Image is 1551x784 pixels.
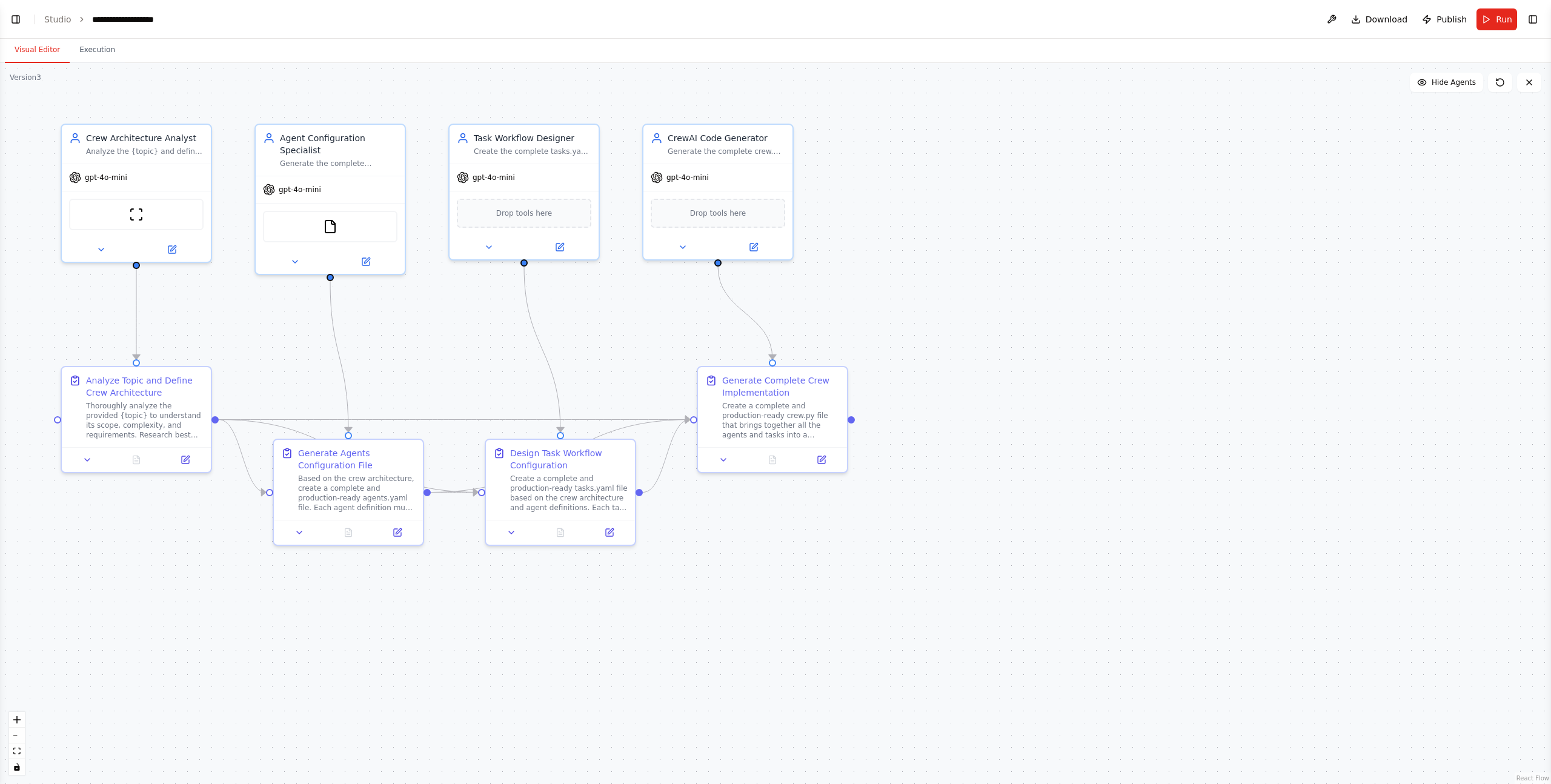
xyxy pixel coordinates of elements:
div: CrewAI Code GeneratorGenerate the complete crew.py file with proper imports, crew instantiation, ... [642,124,794,261]
button: zoom in [9,712,25,728]
button: Open in side panel [164,453,206,467]
button: toggle interactivity [9,759,25,775]
div: Generate Agents Configuration FileBased on the crew architecture, create a complete and productio... [273,439,424,546]
g: Edge from f8e04a3e-d8a7-48f3-accd-e788d0032da2 to 5999ecf0-6611-40c3-b318-2c566985c698 [431,487,478,499]
div: Version 3 [10,73,41,82]
button: Open in side panel [800,453,842,467]
div: Generate the complete crew.py file with proper imports, crew instantiation, agent and task wiring... [668,147,785,156]
g: Edge from 5999ecf0-6611-40c3-b318-2c566985c698 to ee827fd6-e8bc-456c-a1b1-ec11e144dce0 [643,414,690,499]
g: Edge from 2458e10e-4fc5-4019-ba3a-378f9f88c2c4 to f8e04a3e-d8a7-48f3-accd-e788d0032da2 [324,281,354,432]
button: Publish [1417,8,1472,30]
button: Show left sidebar [7,11,24,28]
div: Agent Configuration Specialist [280,132,397,156]
button: Open in side panel [719,240,788,254]
div: Create a complete and production-ready crew.py file that brings together all the agents and tasks... [722,401,840,440]
button: Visual Editor [5,38,70,63]
div: Generate the complete agents.yaml file with properly formatted agent definitions including roles,... [280,159,397,168]
button: fit view [9,743,25,759]
span: Drop tools here [690,207,746,219]
button: Execution [70,38,125,63]
span: gpt-4o-mini [666,173,709,182]
div: Agent Configuration SpecialistGenerate the complete agents.yaml file with properly formatted agen... [254,124,406,275]
g: Edge from f8e04a3e-d8a7-48f3-accd-e788d0032da2 to ee827fd6-e8bc-456c-a1b1-ec11e144dce0 [431,414,690,499]
span: gpt-4o-mini [85,173,127,182]
a: React Flow attribution [1516,775,1549,782]
button: Open in side panel [525,240,594,254]
div: Analyze Topic and Define Crew Architecture [86,374,204,399]
button: No output available [535,525,586,540]
g: Edge from 7503937d-9ed4-4105-86a2-4c2a87ab7b08 to ee827fd6-e8bc-456c-a1b1-ec11e144dce0 [219,414,690,426]
div: Task Workflow DesignerCreate the complete tasks.yaml file with well-structured task definitions, ... [448,124,600,261]
div: Create the complete tasks.yaml file with well-structured task definitions, clear descriptions, ex... [474,147,591,156]
button: Download [1346,8,1413,30]
button: Open in side panel [376,525,418,540]
div: Crew Architecture Analyst [86,132,204,144]
span: Publish [1436,13,1467,25]
g: Edge from 114ba9d2-0712-4647-9100-7d6e5c9c1c2c to 7503937d-9ed4-4105-86a2-4c2a87ab7b08 [130,269,142,359]
button: Open in side panel [588,525,630,540]
button: No output available [747,453,799,467]
div: Analyze the {topic} and define the optimal crew architecture including the number of agents neede... [86,147,204,156]
img: FileReadTool [323,219,337,234]
div: Generate Complete Crew ImplementationCreate a complete and production-ready crew.py file that bri... [697,366,848,473]
div: Design Task Workflow ConfigurationCreate a complete and production-ready tasks.yaml file based on... [485,439,636,546]
span: Run [1496,13,1512,25]
img: ScrapeWebsiteTool [129,207,144,222]
button: No output available [323,525,374,540]
g: Edge from 76d2df65-c6b2-444d-9a08-9c83a260a50a to 5999ecf0-6611-40c3-b318-2c566985c698 [518,267,566,432]
span: Download [1366,13,1408,25]
div: React Flow controls [9,712,25,775]
a: Studio [44,15,71,24]
button: Hide Agents [1410,73,1483,92]
div: Based on the crew architecture, create a complete and production-ready agents.yaml file. Each age... [298,474,416,513]
div: Thoroughly analyze the provided {topic} to understand its scope, complexity, and requirements. Re... [86,401,204,440]
div: Task Workflow Designer [474,132,591,144]
button: Open in side panel [331,254,400,269]
button: Run [1476,8,1517,30]
button: Show right sidebar [1524,11,1541,28]
div: Crew Architecture AnalystAnalyze the {topic} and define the optimal crew architecture including t... [61,124,212,263]
span: gpt-4o-mini [473,173,515,182]
div: Create a complete and production-ready tasks.yaml file based on the crew architecture and agent d... [510,474,628,513]
g: Edge from 7503937d-9ed4-4105-86a2-4c2a87ab7b08 to f8e04a3e-d8a7-48f3-accd-e788d0032da2 [219,414,266,499]
span: gpt-4o-mini [279,185,321,194]
div: Generate Complete Crew Implementation [722,374,840,399]
span: Hide Agents [1432,78,1476,87]
button: Open in side panel [138,242,206,257]
div: CrewAI Code Generator [668,132,785,144]
span: Drop tools here [496,207,553,219]
div: Design Task Workflow Configuration [510,447,628,471]
button: No output available [111,453,162,467]
div: Generate Agents Configuration File [298,447,416,471]
div: Analyze Topic and Define Crew ArchitectureThoroughly analyze the provided {topic} to understand i... [61,366,212,473]
g: Edge from 5cb4d084-f6e7-42c8-8b68-1fb87889d581 to ee827fd6-e8bc-456c-a1b1-ec11e144dce0 [712,267,779,359]
button: zoom out [9,728,25,743]
nav: breadcrumb [44,13,181,25]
